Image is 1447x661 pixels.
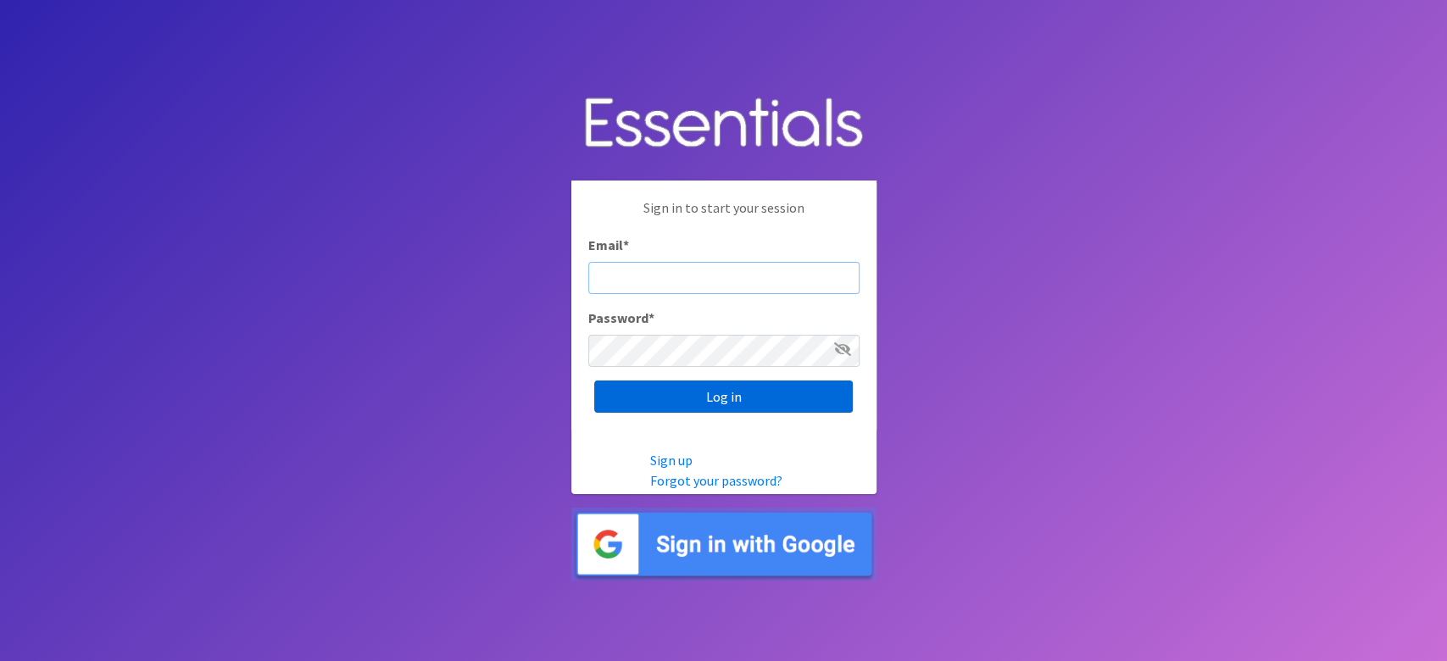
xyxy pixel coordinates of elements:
[588,197,860,235] p: Sign in to start your session
[588,235,629,255] label: Email
[650,472,782,489] a: Forgot your password?
[594,380,853,413] input: Log in
[623,236,629,253] abbr: required
[650,452,693,469] a: Sign up
[571,81,877,168] img: Human Essentials
[571,508,877,581] img: Sign in with Google
[588,308,654,328] label: Password
[648,309,654,326] abbr: required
